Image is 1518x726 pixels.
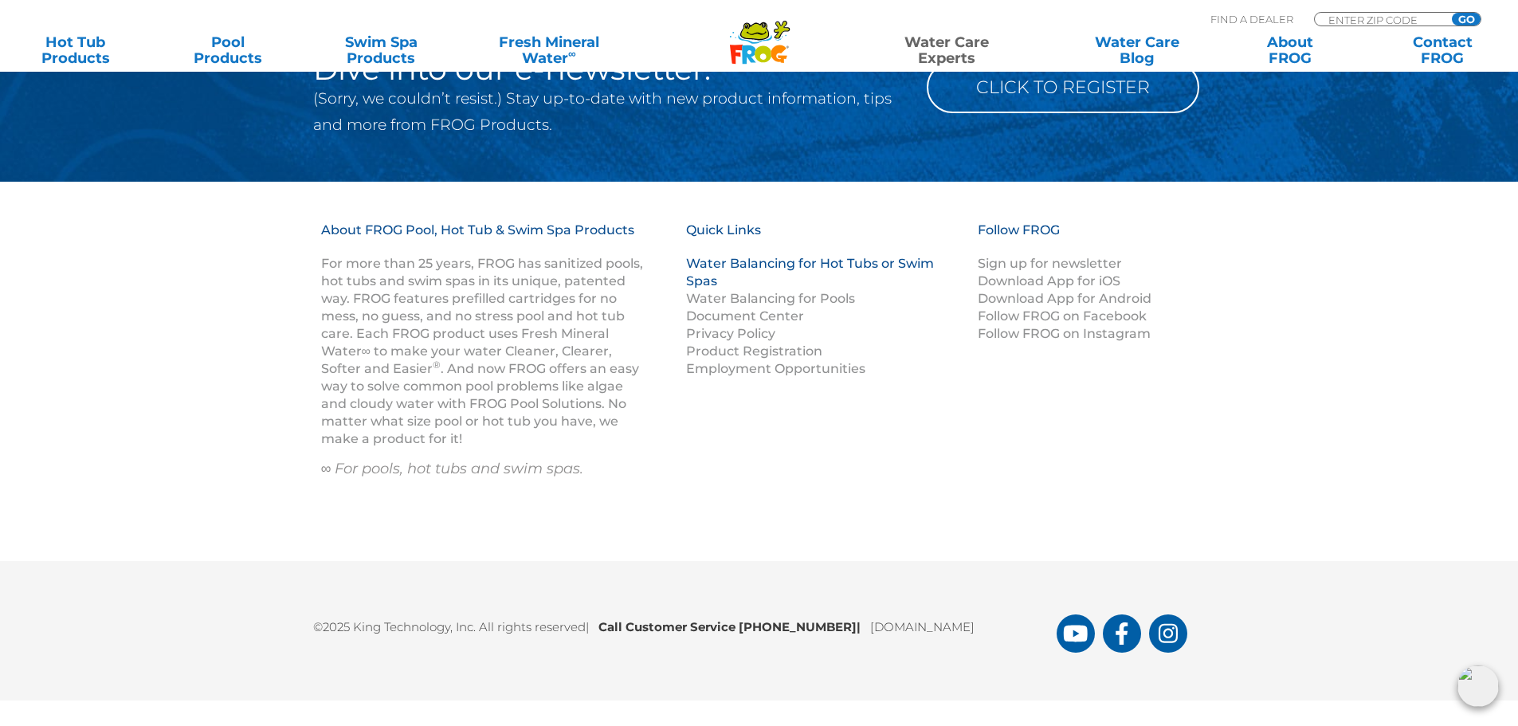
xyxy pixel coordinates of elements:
a: Sign up for newsletter [978,256,1122,271]
sup: ® [433,359,441,371]
a: Product Registration [686,343,822,359]
span: | [857,619,861,634]
a: Download App for Android [978,291,1151,306]
h3: About FROG Pool, Hot Tub & Swim Spa Products [321,222,646,255]
span: | [586,619,589,634]
a: ContactFROG [1383,34,1502,66]
a: FROG Products You Tube Page [1057,614,1095,653]
h3: Follow FROG [978,222,1177,255]
a: FROG Products Facebook Page [1103,614,1141,653]
a: Water CareExperts [850,34,1043,66]
a: Follow FROG on Instagram [978,326,1151,341]
p: (Sorry, we couldn’t resist.) Stay up-to-date with new product information, tips and more from FRO... [313,85,903,138]
sup: ∞ [568,47,576,60]
h3: Quick Links [686,222,959,255]
img: openIcon [1457,665,1499,707]
p: Find A Dealer [1210,12,1293,26]
a: Download App for iOS [978,273,1120,288]
a: Water Balancing for Hot Tubs or Swim Spas [686,256,934,288]
em: ∞ For pools, hot tubs and swim spas. [321,460,584,477]
a: Click to Register [927,61,1199,113]
a: Water Balancing for Pools [686,291,855,306]
a: Swim SpaProducts [322,34,441,66]
a: PoolProducts [169,34,288,66]
a: Privacy Policy [686,326,775,341]
a: FROG Products Instagram Page [1149,614,1187,653]
input: GO [1452,13,1481,26]
a: AboutFROG [1230,34,1349,66]
input: Zip Code Form [1327,13,1434,26]
p: ©2025 King Technology, Inc. All rights reserved [313,609,1057,637]
b: Call Customer Service [PHONE_NUMBER] [598,619,870,634]
a: Water CareBlog [1077,34,1196,66]
a: Follow FROG on Facebook [978,308,1147,324]
a: [DOMAIN_NAME] [870,619,975,634]
p: For more than 25 years, FROG has sanitized pools, hot tubs and swim spas in its unique, patented ... [321,255,646,448]
a: Hot TubProducts [16,34,135,66]
a: Fresh MineralWater∞ [474,34,623,66]
a: Employment Opportunities [686,361,865,376]
a: Document Center [686,308,804,324]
